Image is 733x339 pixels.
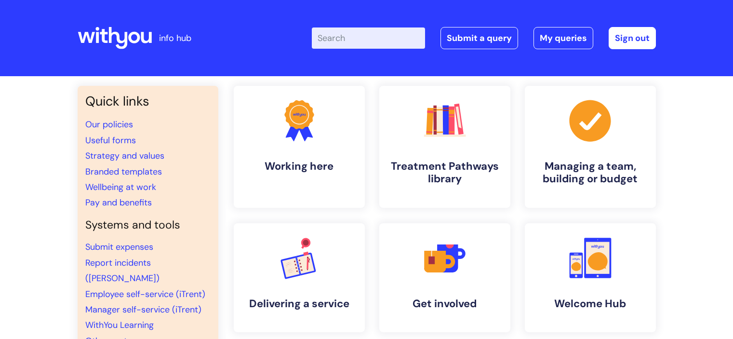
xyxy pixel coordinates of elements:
[85,197,152,208] a: Pay and benefits
[234,86,365,208] a: Working here
[241,298,357,310] h4: Delivering a service
[85,150,164,162] a: Strategy and values
[234,223,365,332] a: Delivering a service
[379,223,510,332] a: Get involved
[525,86,656,208] a: Managing a team, building or budget
[85,181,156,193] a: Wellbeing at work
[85,94,211,109] h3: Quick links
[85,135,136,146] a: Useful forms
[85,304,201,315] a: Manager self-service (iTrent)
[85,218,211,232] h4: Systems and tools
[312,27,425,49] input: Search
[241,160,357,173] h4: Working here
[440,27,518,49] a: Submit a query
[609,27,656,49] a: Sign out
[525,223,656,332] a: Welcome Hub
[533,298,648,310] h4: Welcome Hub
[85,288,205,300] a: Employee self-service (iTrent)
[85,257,160,284] a: Report incidents ([PERSON_NAME])
[85,166,162,177] a: Branded templates
[533,27,593,49] a: My queries
[85,319,154,331] a: WithYou Learning
[379,86,510,208] a: Treatment Pathways library
[387,298,503,310] h4: Get involved
[85,119,133,130] a: Our policies
[85,241,153,253] a: Submit expenses
[533,160,648,186] h4: Managing a team, building or budget
[159,30,191,46] p: info hub
[312,27,656,49] div: | -
[387,160,503,186] h4: Treatment Pathways library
